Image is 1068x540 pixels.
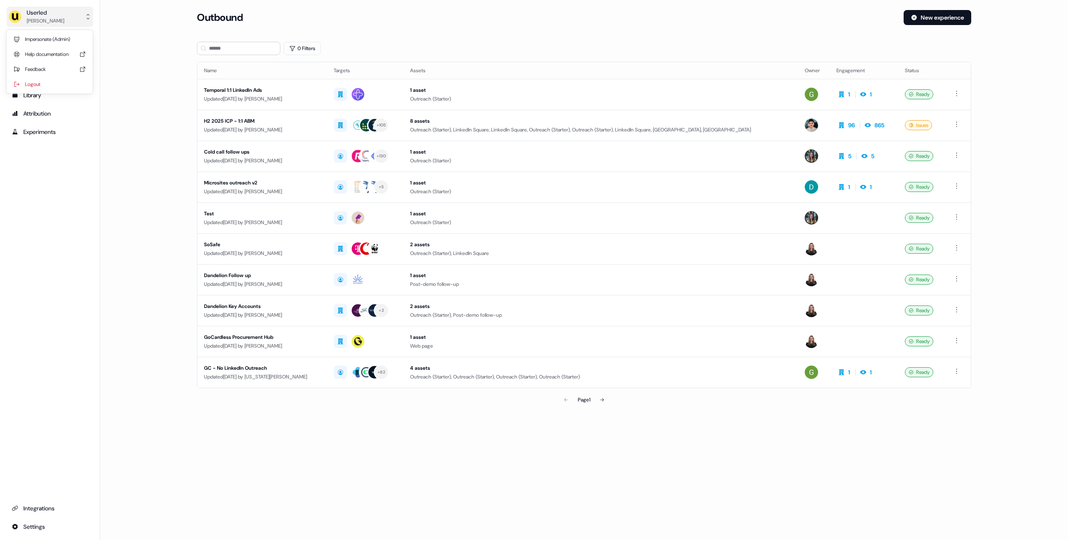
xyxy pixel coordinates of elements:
div: Logout [10,77,89,92]
div: Impersonate (Admin) [10,32,89,47]
div: Userled[PERSON_NAME] [7,30,93,93]
div: Feedback [10,62,89,77]
div: Help documentation [10,47,89,62]
button: Userled[PERSON_NAME] [7,7,93,27]
div: [PERSON_NAME] [27,17,64,25]
div: Userled [27,8,64,17]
